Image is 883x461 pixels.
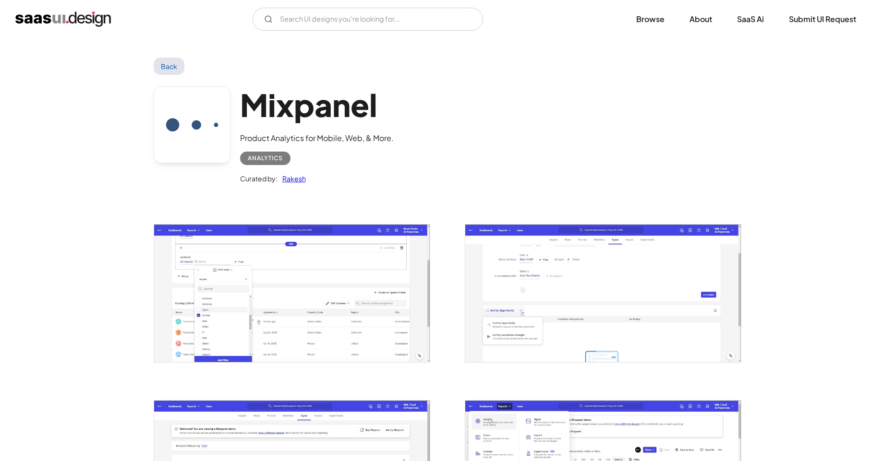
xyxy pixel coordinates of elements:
input: Search UI designs you're looking for... [253,8,483,31]
form: Email Form [253,8,483,31]
a: home [15,12,111,27]
a: About [678,9,724,30]
a: open lightbox [465,225,741,362]
a: open lightbox [154,225,430,362]
div: Analytics [248,153,283,164]
img: 601bf2795b72a056c2bf9493_Mixpanel%20user%20filter%20property-min.jpg [154,225,430,362]
img: 601bf2794408680ea79154b0_Mixpanel%20sortby-min.jpg [465,225,741,362]
a: Back [154,58,185,75]
div: Product Analytics for Mobile, Web, & More. [240,132,394,144]
h1: Mixpanel [240,86,394,123]
div: Curated by: [240,173,278,184]
a: SaaS Ai [726,9,775,30]
a: Submit UI Request [777,9,868,30]
a: Rakesh [278,173,306,184]
a: Browse [625,9,676,30]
